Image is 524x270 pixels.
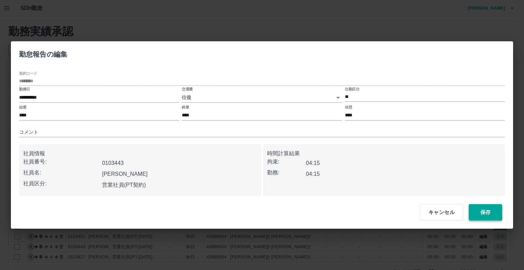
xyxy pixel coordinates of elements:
[19,87,30,92] label: 勤務日
[19,104,26,110] label: 始業
[102,171,148,177] b: [PERSON_NAME]
[182,104,189,110] label: 終業
[19,71,37,76] label: 契約コード
[102,160,123,166] b: 0103443
[469,204,502,221] button: 保存
[23,158,99,166] p: 社員番号:
[102,182,146,188] b: 営業社員(PT契約)
[345,87,359,92] label: 出勤区分
[23,150,257,158] p: 社員情報
[267,158,306,166] p: 拘束:
[267,169,306,177] p: 勤務:
[267,150,501,158] p: 時間計算結果
[345,104,352,110] label: 休憩
[182,87,193,92] label: 交通費
[11,41,75,65] h2: 勤怠報告の編集
[23,169,99,177] p: 社員名:
[182,93,342,102] div: 往復
[306,160,320,166] b: 04:15
[420,204,463,221] button: キャンセル
[306,171,320,177] b: 04:15
[23,180,99,188] p: 社員区分:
